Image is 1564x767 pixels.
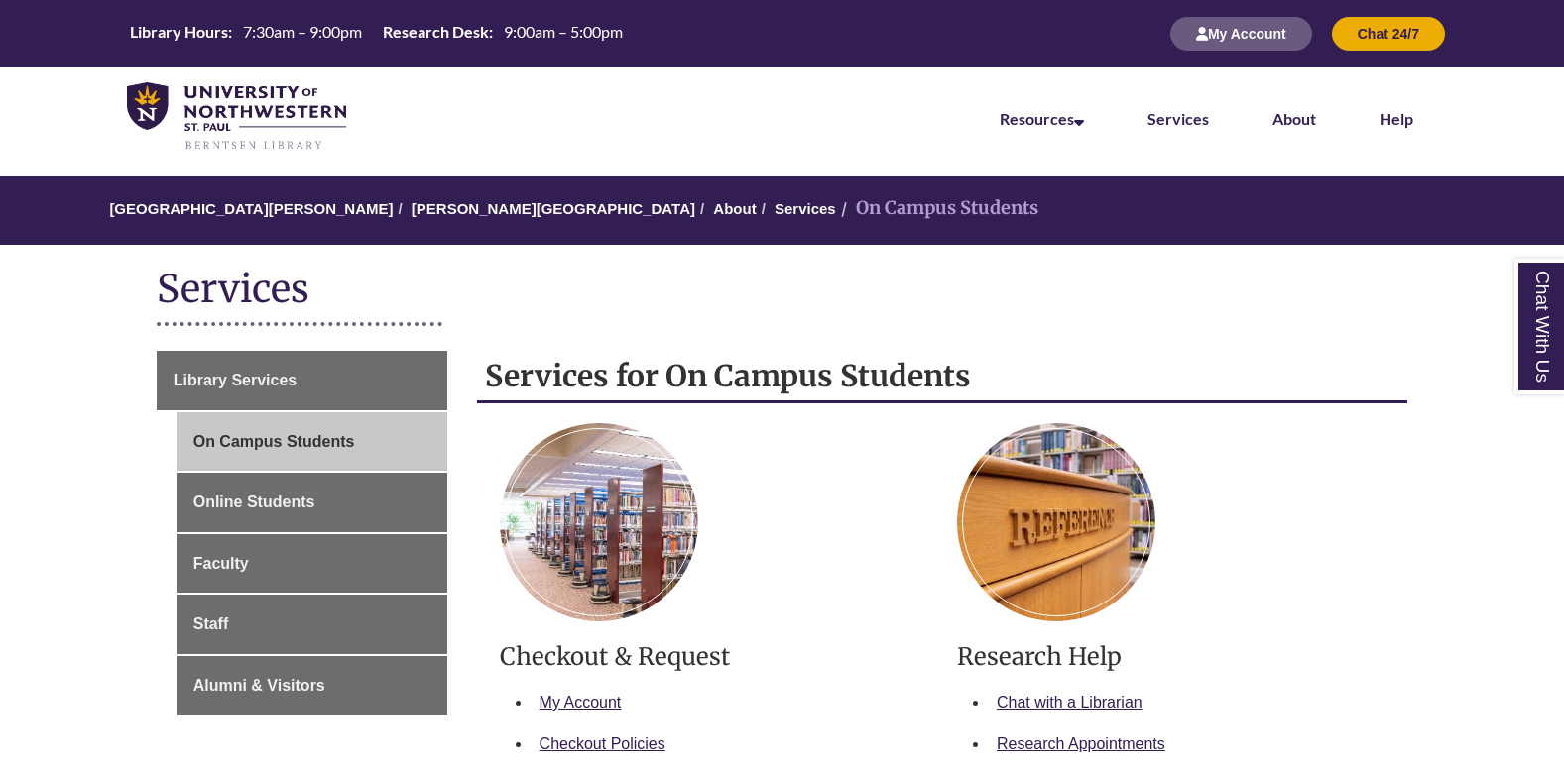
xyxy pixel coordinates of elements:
[957,641,1384,672] h3: Research Help
[1332,17,1445,51] button: Chat 24/7
[177,656,447,715] a: Alumni & Visitors
[375,21,496,43] th: Research Desk:
[477,351,1408,403] h2: Services for On Campus Students
[122,21,631,48] a: Hours Today
[997,694,1143,711] a: Chat with a Librarian
[1000,109,1084,128] a: Resources
[177,412,447,472] a: On Campus Students
[504,22,623,41] span: 9:00am – 5:00pm
[122,21,631,46] table: Hours Today
[540,694,622,711] a: My Account
[122,21,235,43] th: Library Hours:
[109,200,393,217] a: [GEOGRAPHIC_DATA][PERSON_NAME]
[997,735,1165,752] a: Research Appointments
[412,200,695,217] a: [PERSON_NAME][GEOGRAPHIC_DATA]
[540,735,665,752] a: Checkout Policies
[174,372,298,388] span: Library Services
[243,22,362,41] span: 7:30am – 9:00pm
[1272,109,1316,128] a: About
[157,351,447,410] a: Library Services
[1147,109,1209,128] a: Services
[500,641,927,672] h3: Checkout & Request
[1332,25,1445,42] a: Chat 24/7
[157,351,447,715] div: Guide Page Menu
[177,473,447,532] a: Online Students
[127,82,346,152] img: UNWSP Library Logo
[177,534,447,594] a: Faculty
[1170,17,1312,51] button: My Account
[713,200,756,217] a: About
[157,265,1408,317] h1: Services
[836,194,1038,223] li: On Campus Students
[1170,25,1312,42] a: My Account
[1380,109,1413,128] a: Help
[177,595,447,654] a: Staff
[775,200,836,217] a: Services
